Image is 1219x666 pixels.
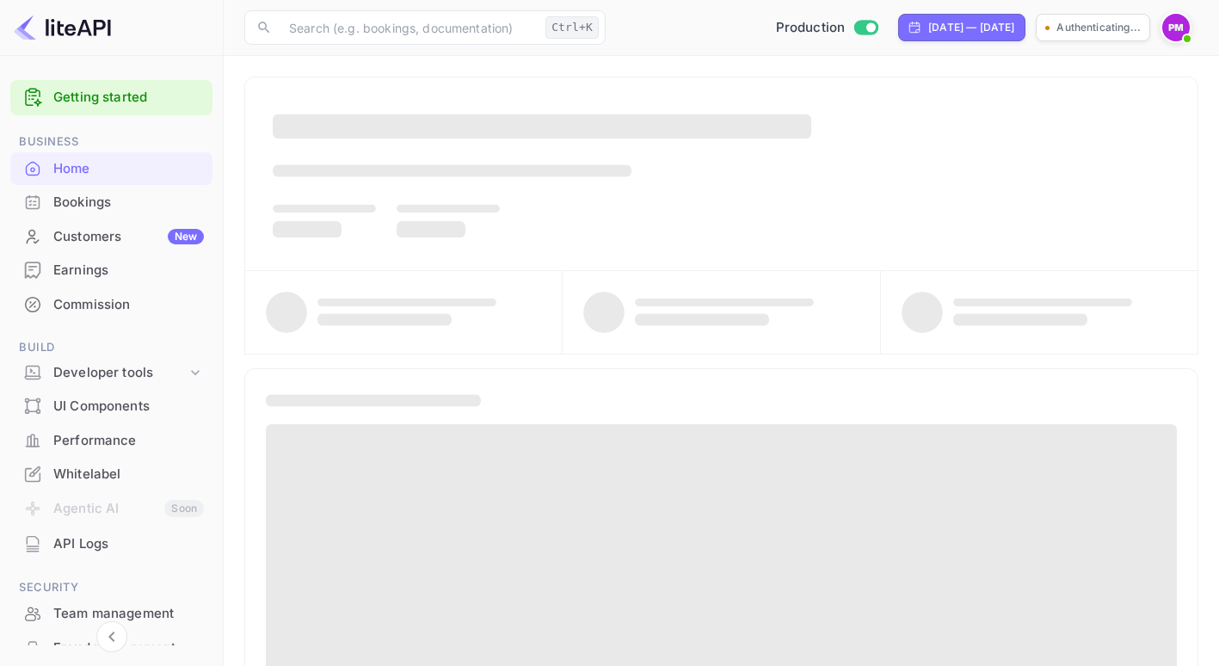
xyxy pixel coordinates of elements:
div: [DATE] — [DATE] [928,20,1014,35]
div: Ctrl+K [545,16,599,39]
span: Build [10,338,212,357]
a: Earnings [10,254,212,286]
a: API Logs [10,527,212,559]
a: Getting started [53,88,204,108]
span: Security [10,578,212,597]
input: Search (e.g. bookings, documentation) [279,10,539,45]
div: Fraud management [53,638,204,658]
div: Whitelabel [10,458,212,491]
a: UI Components [10,390,212,422]
div: Performance [53,431,204,451]
div: UI Components [53,397,204,416]
a: Bookings [10,186,212,218]
div: Bookings [10,186,212,219]
div: Earnings [53,261,204,281]
a: Performance [10,424,212,456]
div: Earnings [10,254,212,287]
div: Developer tools [10,358,212,388]
div: Getting started [10,80,212,115]
a: Commission [10,288,212,320]
div: New [168,229,204,244]
div: Switch to Sandbox mode [769,18,885,38]
a: Team management [10,597,212,629]
div: API Logs [53,534,204,554]
a: Home [10,152,212,184]
div: Commission [10,288,212,322]
a: Fraud management [10,632,212,663]
div: Home [53,159,204,179]
div: Whitelabel [53,465,204,484]
div: Developer tools [53,363,187,383]
a: CustomersNew [10,220,212,252]
div: Team management [53,604,204,624]
div: Home [10,152,212,186]
span: Business [10,133,212,151]
p: Authenticating... [1056,20,1141,35]
div: Click to change the date range period [898,14,1025,41]
img: LiteAPI logo [14,14,111,41]
div: UI Components [10,390,212,423]
div: Performance [10,424,212,458]
div: Bookings [53,193,204,213]
div: Customers [53,227,204,247]
div: Commission [53,295,204,315]
img: Paul McNeill [1162,14,1190,41]
div: API Logs [10,527,212,561]
div: Team management [10,597,212,631]
span: Production [776,18,846,38]
button: Collapse navigation [96,621,127,652]
div: CustomersNew [10,220,212,254]
a: Whitelabel [10,458,212,490]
